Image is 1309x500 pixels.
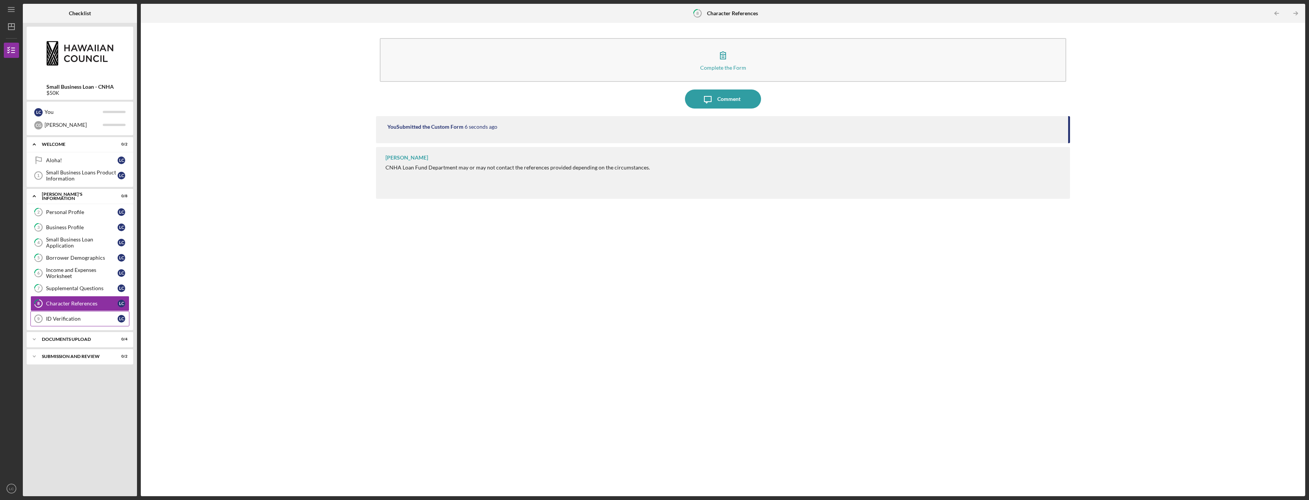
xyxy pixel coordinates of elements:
tspan: 2 [37,210,40,215]
div: Supplemental Questions [46,285,118,291]
div: Comment [717,89,740,109]
div: L C [118,284,125,292]
a: 3Business ProfileLC [30,220,129,235]
a: 4Small Business Loan ApplicationLC [30,235,129,250]
div: 0 / 4 [114,337,127,342]
div: Business Profile [46,224,118,230]
button: Complete the Form [380,38,1066,82]
div: L C [118,239,125,246]
div: L C [34,108,43,117]
div: L C [118,254,125,262]
time: 2025-09-04 05:40 [465,124,497,130]
tspan: 6 [37,271,40,276]
div: C G [34,121,43,129]
tspan: 9 [37,316,40,321]
a: 2Personal ProfileLC [30,204,129,220]
div: Small Business Loans Product Information [46,169,118,182]
div: L C [118,300,125,307]
div: 0 / 2 [114,354,127,359]
a: 8Character ReferencesLC [30,296,129,311]
button: Comment [685,89,761,109]
div: Character References [46,300,118,307]
div: L C [118,224,125,231]
div: Aloha! [46,157,118,163]
div: 0 / 2 [114,142,127,147]
a: 5Borrower DemographicsLC [30,250,129,265]
div: Income and Expenses Worksheet [46,267,118,279]
tspan: 3 [37,225,40,230]
div: [PERSON_NAME] [45,118,103,131]
a: 6Income and Expenses WorksheetLC [30,265,129,281]
div: [PERSON_NAME] [385,155,428,161]
div: Personal Profile [46,209,118,215]
div: WELCOME [42,142,108,147]
tspan: 8 [696,11,699,16]
div: $50K [46,90,114,96]
tspan: 5 [37,256,40,260]
b: Small Business Loan - CNHA [46,84,114,90]
a: 1Small Business Loans Product InformationLC [30,168,129,183]
tspan: 8 [37,301,40,306]
div: You Submitted the Custom Form [387,124,463,130]
tspan: 4 [37,240,40,245]
a: 9ID VerificationLC [30,311,129,326]
b: Checklist [69,10,91,16]
div: Complete the Form [700,65,746,70]
div: ID Verification [46,316,118,322]
div: [PERSON_NAME]'S INFORMATION [42,192,108,201]
div: L C [118,208,125,216]
div: Small Business Loan Application [46,236,118,249]
div: You [45,105,103,118]
div: L C [118,172,125,179]
div: L C [118,315,125,323]
img: Product logo [27,30,133,76]
button: LC [4,481,19,496]
div: L C [118,157,125,164]
a: 7Supplemental QuestionsLC [30,281,129,296]
div: DOCUMENTS UPLOAD [42,337,108,342]
tspan: 1 [37,173,40,178]
div: CNHA Loan Fund Department may or may not contact the references provided depending on the circums... [385,165,650,171]
div: Borrower Demographics [46,255,118,261]
b: Character References [707,10,758,16]
div: SUBMISSION AND REVIEW [42,354,108,359]
div: 0 / 8 [114,194,127,198]
div: L C [118,269,125,277]
tspan: 7 [37,286,40,291]
text: LC [9,487,14,491]
a: Aloha!LC [30,153,129,168]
